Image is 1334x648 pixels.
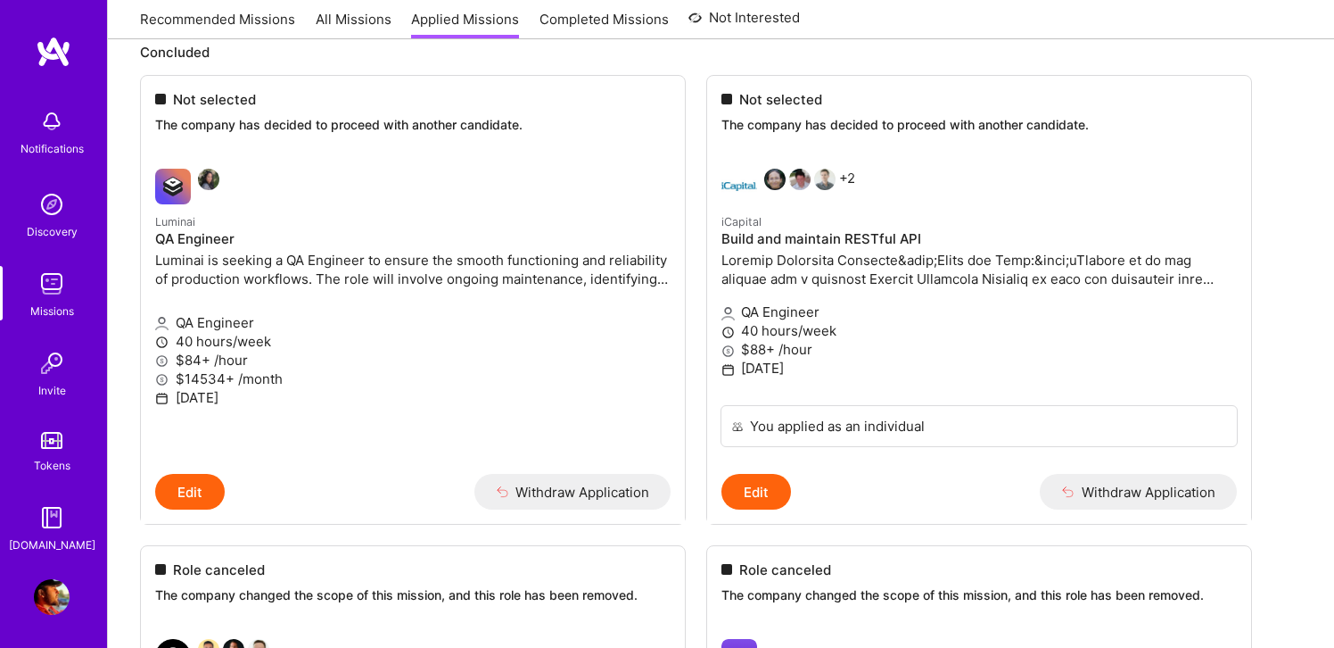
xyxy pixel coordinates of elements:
img: Tyler Horan [814,169,836,190]
p: Concluded [140,43,1302,62]
div: Notifications [21,139,84,158]
img: teamwork [34,266,70,302]
button: Withdraw Application [474,474,671,510]
p: $14534+ /month [155,370,671,388]
img: Kunal Pandya [198,169,219,190]
p: 40 hours/week [721,321,1237,340]
div: +2 [721,169,855,204]
i: icon Calendar [155,392,169,405]
small: Luminai [155,215,195,228]
img: guide book [34,500,70,536]
button: Edit [155,474,225,510]
div: Missions [30,302,74,320]
div: You applied as an individual [750,417,925,436]
img: User Avatar [34,579,70,615]
a: Not Interested [688,7,800,39]
a: Completed Missions [539,10,669,39]
button: Edit [721,474,791,510]
i: icon Clock [155,336,169,349]
img: John Crowley [789,169,811,190]
div: [DOMAIN_NAME] [9,536,95,554]
img: tokens [41,432,62,449]
span: Not selected [739,90,822,109]
a: iCapital company logoMaudy PalupiJohn CrowleyTyler Horan+2iCapitalBuild and maintain RESTful APIL... [707,154,1251,405]
p: 40 hours/week [155,332,671,351]
a: Luminai company logoKunal PandyaLuminaiQA EngineerLuminai is seeking a QA Engineer to ensure the ... [141,154,685,474]
img: logo [36,36,71,68]
i: icon MoneyGray [155,373,169,386]
i: icon MoneyGray [721,345,735,358]
div: Discovery [27,222,78,241]
img: bell [34,104,70,139]
a: User Avatar [29,579,74,615]
img: Invite [34,345,70,381]
div: Invite [38,381,66,400]
h4: QA Engineer [155,231,671,247]
a: Applied Missions [411,10,519,39]
i: icon MoneyGray [155,354,169,368]
button: Withdraw Application [1040,474,1237,510]
p: [DATE] [721,359,1237,378]
p: The company has decided to proceed with another candidate. [721,116,1237,134]
p: QA Engineer [721,303,1237,321]
a: All Missions [316,10,391,39]
p: The company has decided to proceed with another candidate. [155,116,671,134]
p: Luminai is seeking a QA Engineer to ensure the smooth functioning and reliability of production w... [155,251,671,288]
img: Maudy Palupi [764,169,786,190]
div: Tokens [34,456,70,475]
span: Not selected [173,90,256,109]
img: iCapital company logo [721,169,757,204]
i: icon Calendar [721,363,735,377]
small: iCapital [721,215,762,228]
i: icon Applicant [721,307,735,320]
a: Recommended Missions [140,10,295,39]
i: icon Applicant [155,317,169,330]
p: Loremip Dolorsita Consecte&adip;Elits doe Temp:&inci;uTlabore et do mag aliquae adm v quisnost Ex... [721,251,1237,288]
p: $88+ /hour [721,340,1237,359]
i: icon Clock [721,326,735,339]
img: discovery [34,187,70,222]
p: [DATE] [155,388,671,407]
h4: Build and maintain RESTful API [721,231,1237,247]
p: $84+ /hour [155,351,671,370]
img: Luminai company logo [155,169,191,204]
p: QA Engineer [155,313,671,332]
